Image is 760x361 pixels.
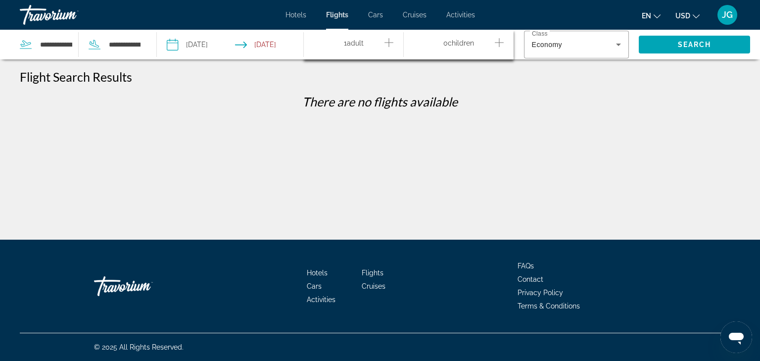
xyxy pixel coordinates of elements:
a: Flights [362,269,383,277]
span: Children [448,39,474,47]
span: 0 [443,36,474,53]
iframe: Button to launch messaging window [720,321,752,353]
span: USD [675,12,690,20]
h1: Flight Search Results [20,69,132,84]
a: FAQs [518,262,534,270]
span: JG [722,10,733,20]
a: Travorium [20,2,119,28]
button: Decrement adults [314,36,323,53]
a: Hotels [285,11,306,19]
button: Search [639,36,750,53]
a: Hotels [307,269,328,277]
button: Increment children [495,36,504,53]
a: Activities [446,11,475,19]
a: Activities [307,296,335,304]
span: 1 [344,36,364,53]
a: Cruises [362,282,385,290]
mat-label: Class [532,31,548,37]
button: Increment adults [384,36,393,53]
button: Change currency [675,8,700,23]
span: Adult [347,39,364,47]
span: Economy [532,41,562,49]
a: Go Home [94,271,193,301]
span: © 2025 All Rights Reserved. [94,343,184,351]
a: Cars [307,282,322,290]
a: Contact [518,275,543,283]
a: Cars [368,11,383,19]
span: Search [678,41,712,49]
a: Privacy Policy [518,289,563,297]
button: User Menu [714,4,740,25]
a: Flights [326,11,348,19]
span: en [642,12,651,20]
button: Travelers: 1 adult, 0 children [304,30,513,59]
button: Decrement children [414,36,423,53]
button: Select depart date [167,30,208,59]
a: Cruises [403,11,427,19]
button: Select return date [235,30,276,59]
a: Terms & Conditions [518,302,580,310]
p: There are no flights available [20,94,740,109]
button: Change language [642,8,661,23]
